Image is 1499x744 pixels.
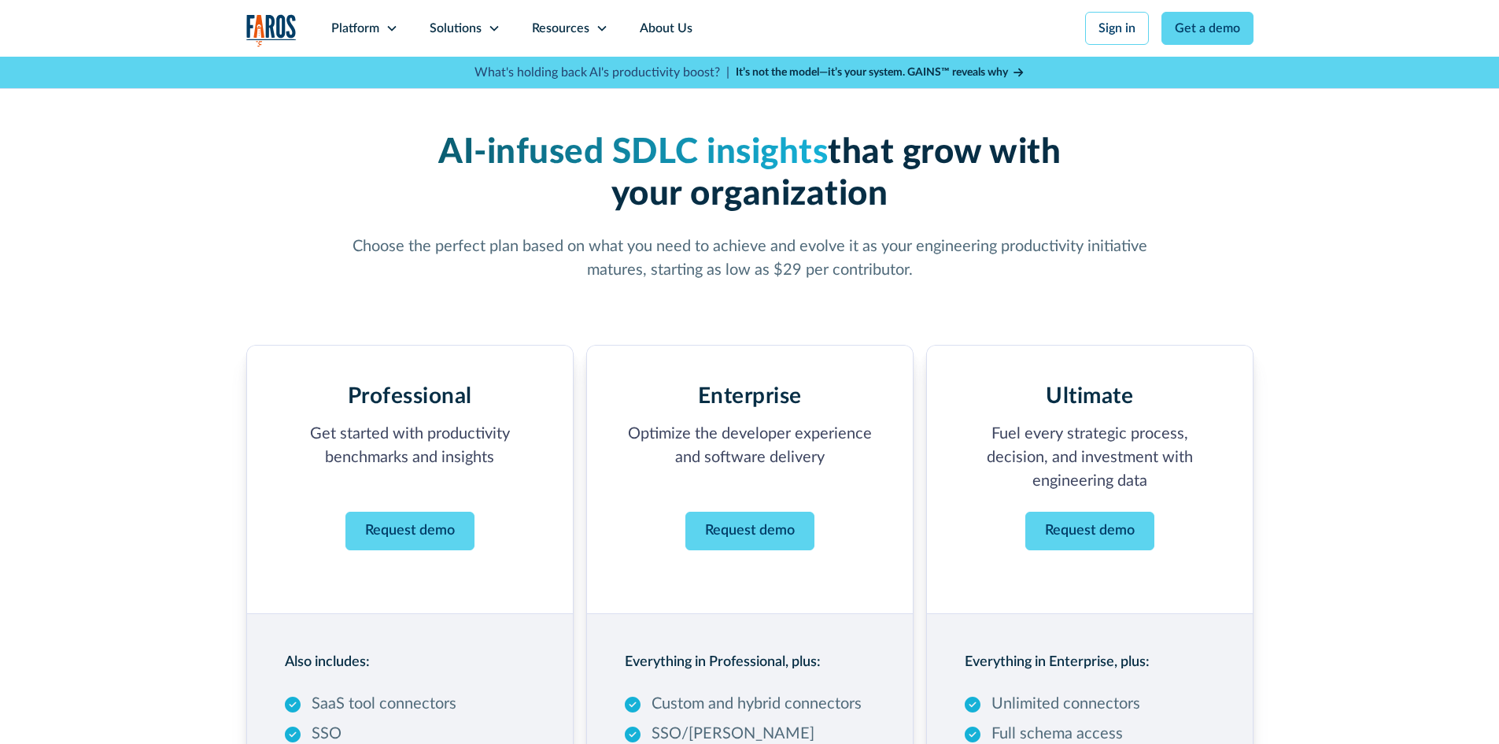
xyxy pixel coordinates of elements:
[652,692,862,716] p: Custom and hybrid connectors
[438,135,828,170] span: AI-infused SDLC insights
[532,19,589,38] div: Resources
[736,65,1025,81] a: It’s not the model—it’s your system. GAINS™ reveals why
[285,422,535,493] p: Get started with productivity benchmarks and insights ‍
[991,692,1140,716] p: Unlimited connectors
[474,63,729,82] p: What's holding back AI's productivity boost? |
[1085,12,1149,45] a: Sign in
[331,19,379,38] div: Platform
[698,383,802,410] h2: Enterprise
[685,512,814,550] a: Contact Modal
[312,692,456,716] p: SaaS tool connectors
[345,512,474,550] a: Contact Modal
[348,383,472,410] h2: Professional
[1161,12,1253,45] a: Get a demo
[625,422,875,493] p: Optimize the developer experience and software delivery ‍
[246,14,297,46] img: Logo of the analytics and reporting company Faros.
[1046,383,1133,410] h2: Ultimate
[430,19,482,38] div: Solutions
[1025,512,1154,550] a: Contact Modal
[736,67,1008,78] strong: It’s not the model—it’s your system. GAINS™ reveals why
[965,422,1215,493] p: Fuel every strategic process, decision, and investment with engineering data
[285,652,370,673] h3: Also includes:
[246,14,297,46] a: home
[625,652,821,673] h3: Everything in Professional, plus:
[965,652,1150,673] h3: Everything in Enterprise, plus:
[347,132,1153,216] h1: that grow with your organization
[347,235,1153,282] p: Choose the perfect plan based on what you need to achieve and evolve it as your engineering produ...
